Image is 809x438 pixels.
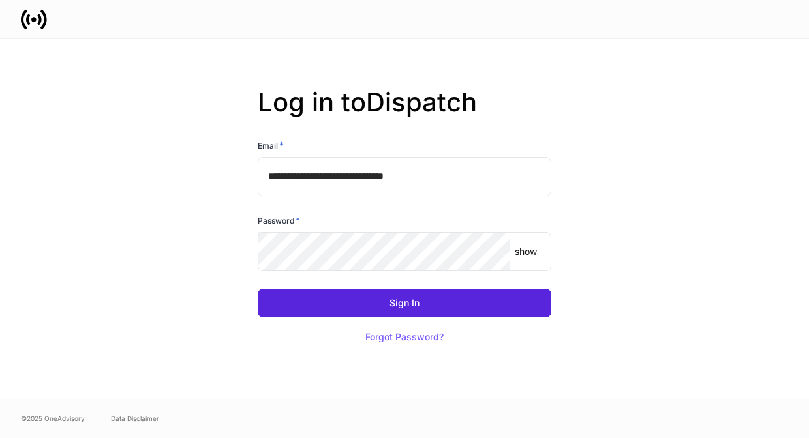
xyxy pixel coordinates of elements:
[515,245,537,258] p: show
[258,139,284,152] h6: Email
[21,413,85,424] span: © 2025 OneAdvisory
[258,87,551,139] h2: Log in to Dispatch
[389,299,420,308] div: Sign In
[258,289,551,317] button: Sign In
[111,413,159,424] a: Data Disclaimer
[365,332,444,342] div: Forgot Password?
[349,323,460,351] button: Forgot Password?
[258,214,300,227] h6: Password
